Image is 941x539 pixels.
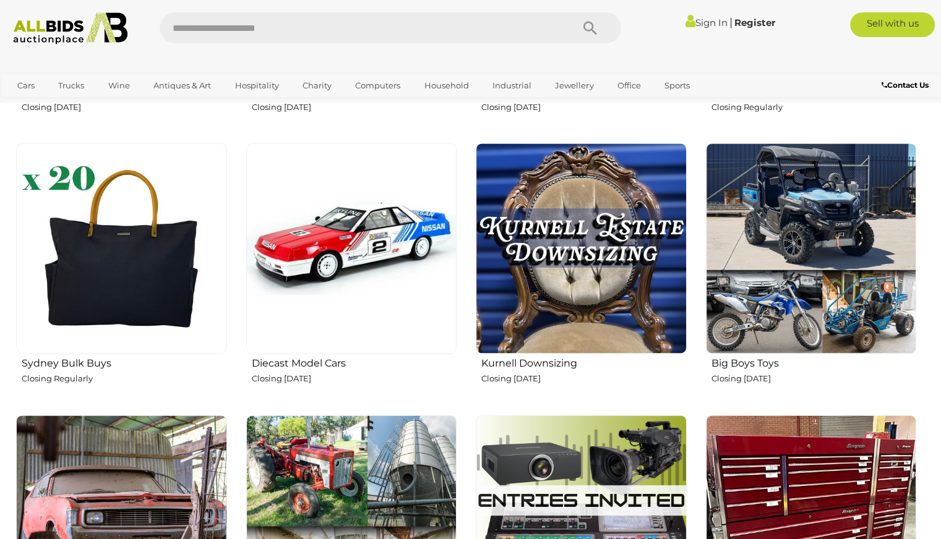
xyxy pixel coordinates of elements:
[252,355,457,369] h2: Diecast Model Cars
[416,75,477,96] a: Household
[227,75,287,96] a: Hospitality
[145,75,219,96] a: Antiques & Art
[347,75,408,96] a: Computers
[882,79,932,92] a: Contact Us
[656,75,698,96] a: Sports
[9,75,43,96] a: Cars
[481,371,687,386] p: Closing [DATE]
[9,96,113,116] a: [GEOGRAPHIC_DATA]
[7,12,134,45] img: Allbids.com.au
[22,100,227,114] p: Closing [DATE]
[252,371,457,386] p: Closing [DATE]
[729,15,732,29] span: |
[476,143,687,354] img: Kurnell Downsizing
[706,143,917,354] img: Big Boys Toys
[16,143,227,354] img: Sydney Bulk Buys
[711,355,917,369] h2: Big Boys Toys
[246,143,457,354] img: Diecast Model Cars
[850,12,935,37] a: Sell with us
[484,75,539,96] a: Industrial
[734,17,775,28] a: Register
[252,100,457,114] p: Closing [DATE]
[559,12,621,43] button: Search
[481,100,687,114] p: Closing [DATE]
[547,75,601,96] a: Jewellery
[705,142,917,404] a: Big Boys Toys Closing [DATE]
[475,142,687,404] a: Kurnell Downsizing Closing [DATE]
[246,142,457,404] a: Diecast Model Cars Closing [DATE]
[481,355,687,369] h2: Kurnell Downsizing
[685,17,727,28] a: Sign In
[50,75,92,96] a: Trucks
[22,355,227,369] h2: Sydney Bulk Buys
[15,142,227,404] a: Sydney Bulk Buys Closing Regularly
[711,371,917,386] p: Closing [DATE]
[22,371,227,386] p: Closing Regularly
[711,100,917,114] p: Closing Regularly
[294,75,340,96] a: Charity
[882,80,929,90] b: Contact Us
[609,75,649,96] a: Office
[100,75,138,96] a: Wine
